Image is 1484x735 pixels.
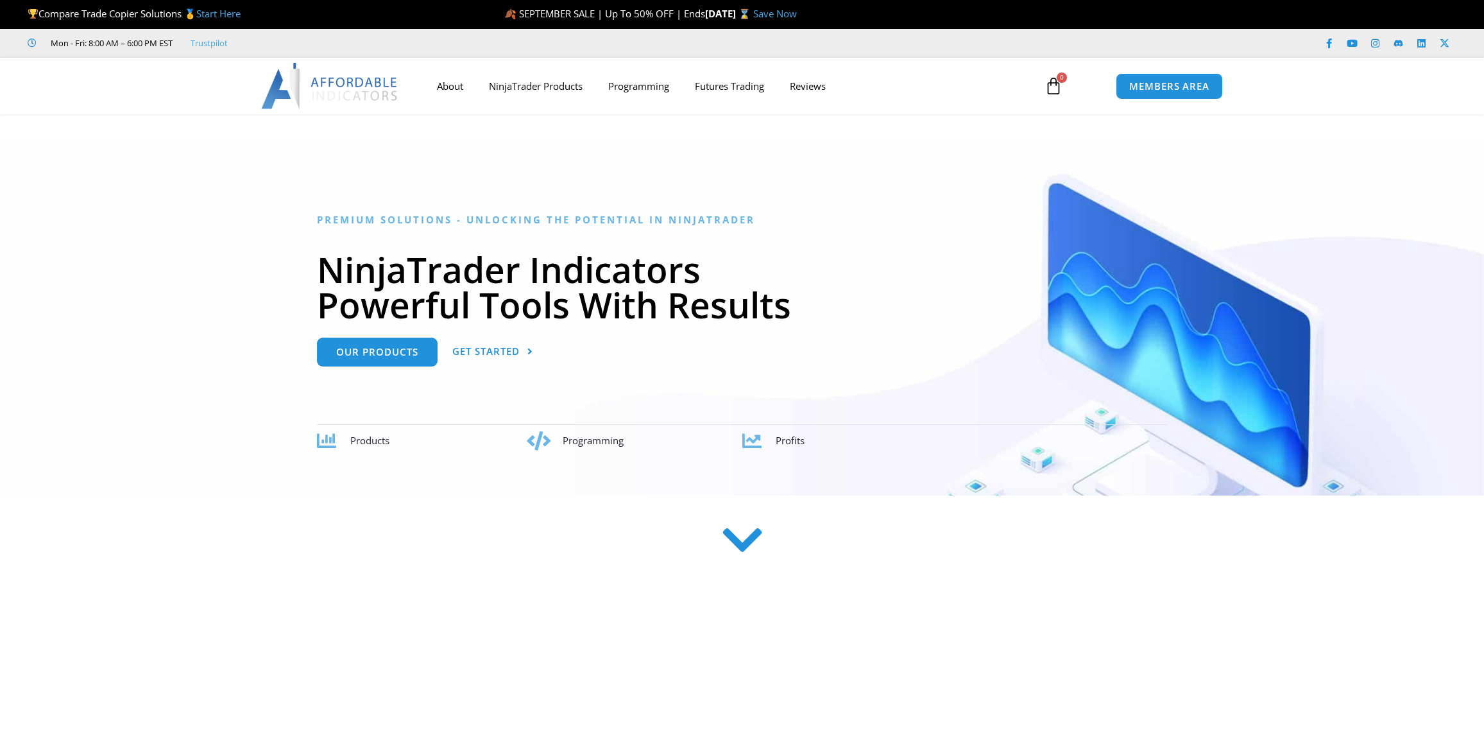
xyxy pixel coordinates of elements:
a: Save Now [753,7,797,20]
a: NinjaTrader Products [476,71,595,101]
span: Profits [776,434,805,447]
span: Programming [563,434,624,447]
span: Products [350,434,389,447]
h6: Premium Solutions - Unlocking the Potential in NinjaTrader [317,214,1167,226]
a: Trustpilot [191,35,228,51]
a: Futures Trading [682,71,777,101]
a: Get Started [452,338,533,367]
strong: [DATE] ⌛ [705,7,753,20]
img: LogoAI | Affordable Indicators – NinjaTrader [261,63,399,109]
span: Mon - Fri: 8:00 AM – 6:00 PM EST [47,35,173,51]
span: Get Started [452,347,520,356]
span: Compare Trade Copier Solutions 🥇 [28,7,241,20]
span: 🍂 SEPTEMBER SALE | Up To 50% OFF | Ends [504,7,705,20]
a: Programming [595,71,682,101]
a: Reviews [777,71,839,101]
a: 0 [1025,67,1082,105]
a: MEMBERS AREA [1116,73,1223,99]
a: About [424,71,476,101]
img: 🏆 [28,9,38,19]
a: Our Products [317,338,438,367]
h1: NinjaTrader Indicators Powerful Tools With Results [317,252,1167,322]
span: Our Products [336,347,418,357]
span: 0 [1057,73,1067,83]
span: MEMBERS AREA [1129,82,1209,91]
nav: Menu [424,71,1030,101]
a: Start Here [196,7,241,20]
